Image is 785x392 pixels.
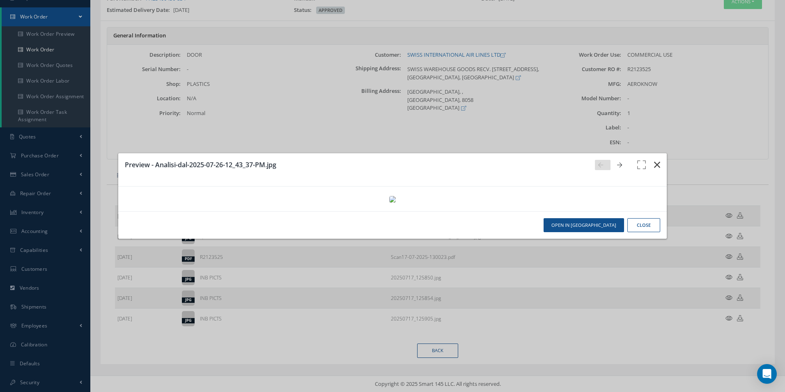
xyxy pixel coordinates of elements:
[389,196,396,203] img: asset
[757,364,777,384] div: Open Intercom Messenger
[627,218,660,233] button: Close
[544,218,624,233] button: Open in [GEOGRAPHIC_DATA]
[614,160,629,170] a: Go Next
[125,160,588,170] h3: Preview - Analisi-dal-2025-07-26-12_43_37-PM.jpg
